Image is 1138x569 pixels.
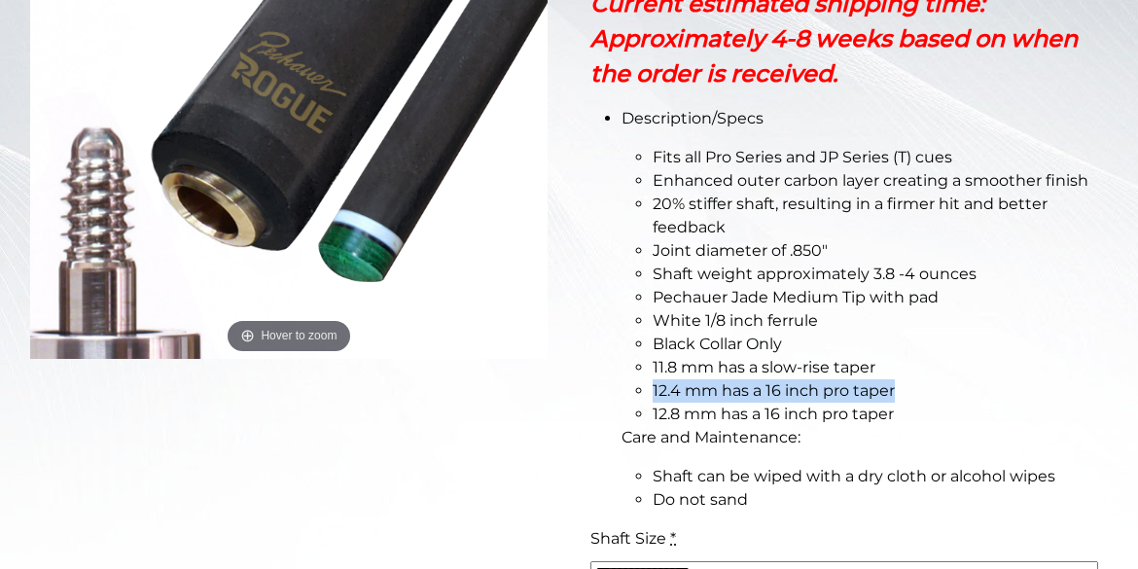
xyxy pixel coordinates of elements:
span: 12.8 mm has a 16 inch pro taper [653,405,894,423]
span: Care and Maintenance: [622,428,800,446]
span: Joint diameter of .850″ [653,241,828,260]
span: Description/Specs [622,109,764,127]
abbr: required [670,529,676,548]
span: 12.4 mm has a 16 inch pro taper [653,381,895,400]
span: 11.8 mm has a slow-rise taper [653,358,875,376]
span: Black Collar Only [653,335,782,353]
span: Shaft Size [590,529,666,548]
li: Fits all Pro Series and JP Series (T) cues [653,146,1108,169]
span: 20% stiffer shaft, resulting in a firmer hit and better feedback [653,195,1048,236]
span: Pechauer Jade Medium Tip with pad [653,288,939,306]
span: Do not sand [653,490,748,509]
span: Enhanced outer carbon layer creating a smoother finish [653,171,1088,190]
span: White 1/8 inch ferrule [653,311,818,330]
span: Shaft can be wiped with a dry cloth or alcohol wipes [653,467,1055,485]
span: Shaft weight approximately 3.8 -4 ounces [653,265,977,283]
